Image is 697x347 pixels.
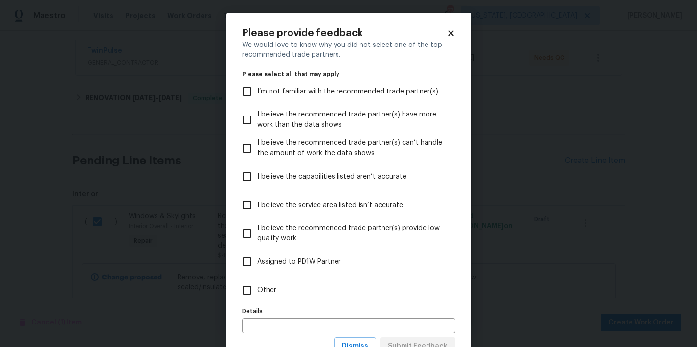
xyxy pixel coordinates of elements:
span: I believe the recommended trade partner(s) provide low quality work [257,223,448,244]
span: Other [257,285,276,296]
legend: Please select all that may apply [242,71,455,77]
label: Details [242,308,455,314]
span: I believe the recommended trade partner(s) can’t handle the amount of work the data shows [257,138,448,159]
div: We would love to know why you did not select one of the top recommended trade partners. [242,40,455,60]
span: I believe the recommended trade partner(s) have more work than the data shows [257,110,448,130]
span: I believe the capabilities listed aren’t accurate [257,172,406,182]
span: I’m not familiar with the recommended trade partner(s) [257,87,438,97]
h2: Please provide feedback [242,28,447,38]
span: I believe the service area listed isn’t accurate [257,200,403,210]
span: Assigned to PD1W Partner [257,257,341,267]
